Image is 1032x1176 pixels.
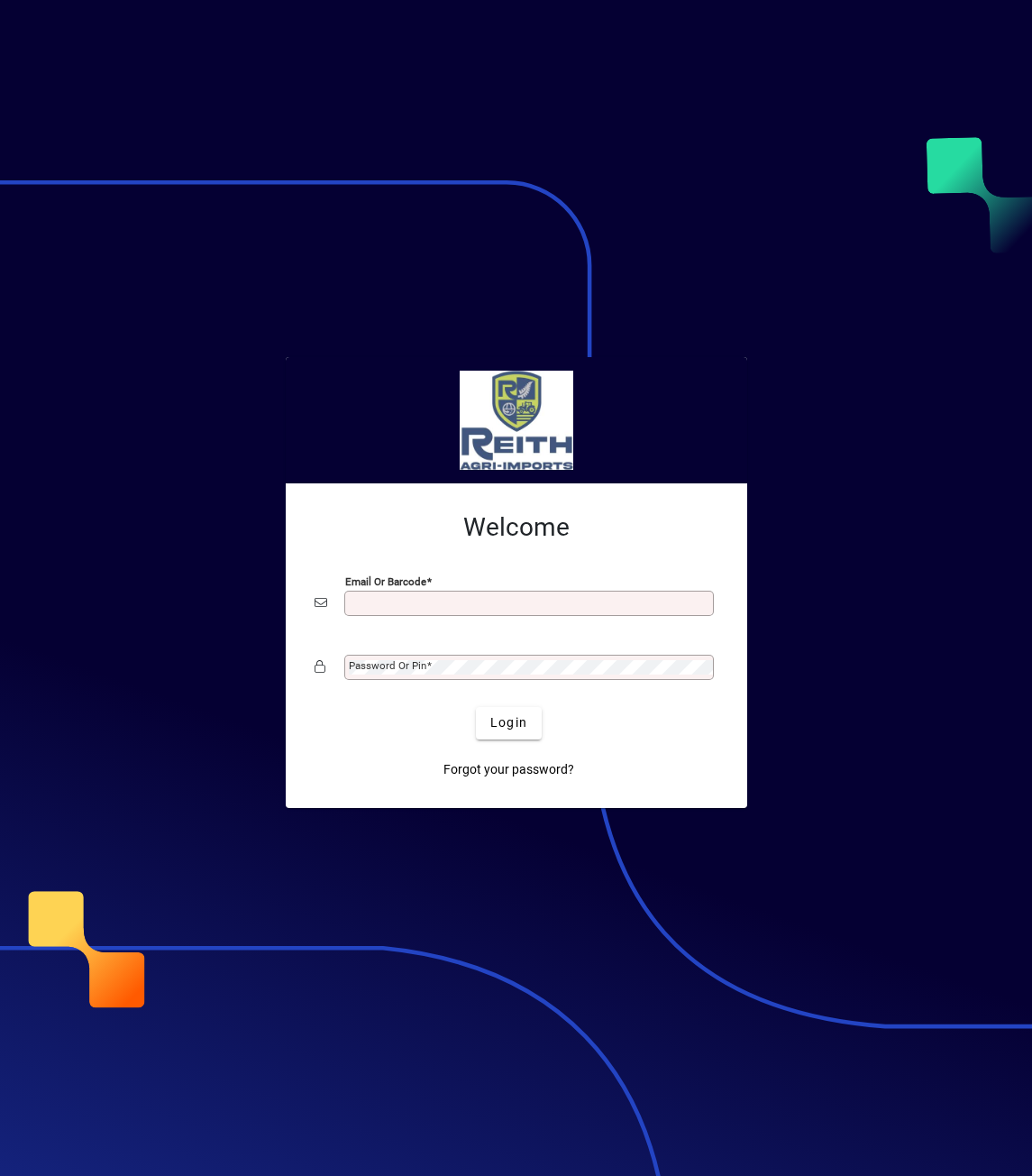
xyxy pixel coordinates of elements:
[315,512,718,543] h2: Welcome
[476,707,542,740] button: Login
[490,713,527,732] span: Login
[443,760,574,779] span: Forgot your password?
[349,659,426,672] mat-label: Password or Pin
[345,574,426,587] mat-label: Email or Barcode
[436,754,581,786] a: Forgot your password?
